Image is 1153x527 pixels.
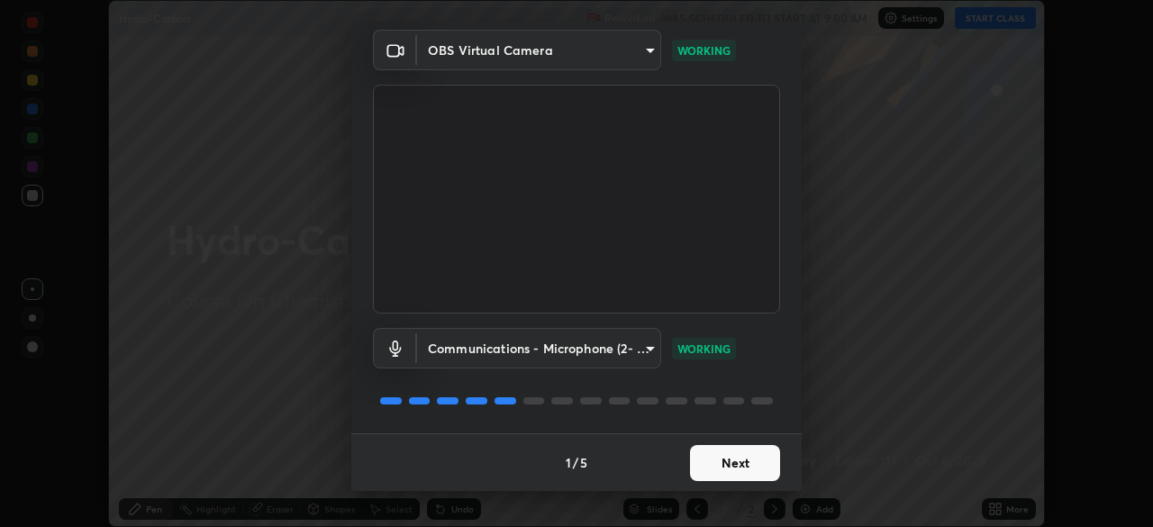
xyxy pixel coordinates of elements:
[580,453,587,472] h4: 5
[677,42,731,59] p: WORKING
[573,453,578,472] h4: /
[417,328,661,368] div: OBS Virtual Camera
[677,341,731,357] p: WORKING
[690,445,780,481] button: Next
[417,30,661,70] div: OBS Virtual Camera
[566,453,571,472] h4: 1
